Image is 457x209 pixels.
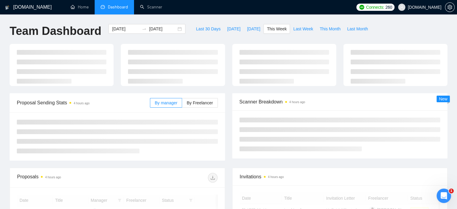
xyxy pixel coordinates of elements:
span: This Month [320,26,340,32]
h1: Team Dashboard [10,24,101,38]
time: 4 hours ago [45,176,61,179]
button: Last 30 Days [193,24,224,34]
time: 4 hours ago [268,175,284,179]
button: [DATE] [224,24,244,34]
button: This Month [316,24,344,34]
a: homeHome [71,5,89,10]
span: Connects: [366,4,384,11]
span: [DATE] [227,26,240,32]
time: 4 hours ago [289,100,305,104]
span: This Week [267,26,287,32]
span: New [439,97,447,101]
div: Proposals [17,173,117,183]
img: upwork-logo.png [359,5,364,10]
button: Last Month [344,24,371,34]
button: [DATE] [244,24,264,34]
a: searchScanner [140,5,162,10]
span: Scanner Breakdown [239,98,440,106]
span: to [142,26,147,31]
span: 260 [385,4,392,11]
img: logo [5,3,9,12]
span: Invitations [240,173,440,180]
span: By manager [155,100,177,105]
input: Start date [112,26,139,32]
span: 1 [449,189,454,193]
span: swap-right [142,26,147,31]
input: End date [149,26,176,32]
span: By Freelancer [187,100,213,105]
time: 4 hours ago [74,102,90,105]
span: Last 30 Days [196,26,221,32]
button: Last Week [290,24,316,34]
span: Last Week [293,26,313,32]
span: Dashboard [108,5,128,10]
span: Last Month [347,26,368,32]
span: Proposal Sending Stats [17,99,150,106]
span: [DATE] [247,26,260,32]
button: This Week [264,24,290,34]
span: dashboard [101,5,105,9]
span: user [400,5,404,9]
a: setting [445,5,455,10]
button: setting [445,2,455,12]
iframe: Intercom live chat [437,189,451,203]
